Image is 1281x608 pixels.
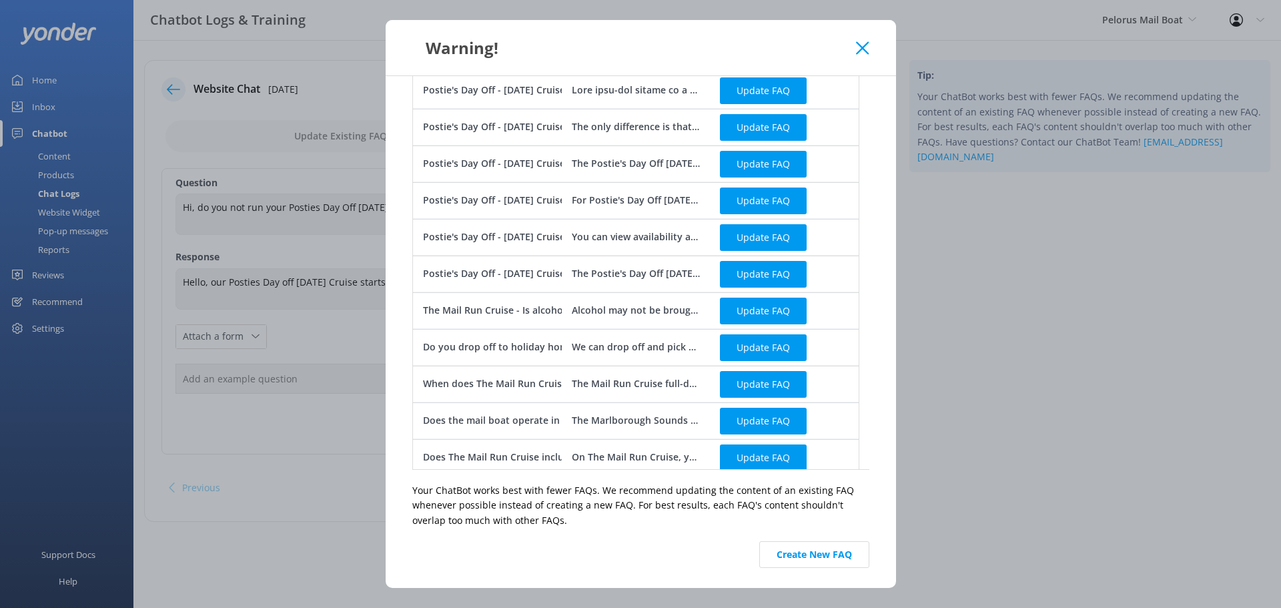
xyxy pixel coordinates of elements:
div: Postie's Day Off - [DATE] Cruise - How much does the Postie's Day Off cost [423,266,762,281]
button: Update FAQ [720,407,807,434]
div: Postie's Day Off - [DATE] Cruise - How long is the Postie's Day Off [DATE] Cruise [423,156,784,171]
div: Does The Mail Run Cruise include food and drinks [423,450,651,465]
div: row [412,366,859,402]
div: row [412,109,859,145]
button: Create New FAQ [759,541,869,568]
div: row [412,439,859,476]
button: Update FAQ [720,334,807,360]
div: You can view availability and book Postie's Day Off [DATE] Cruise online at [URL][DOMAIN_NAME][DA... [571,230,700,244]
div: The Mail Run Cruise full-day tour in Pelorus Sound departs Mondays, Wednesdays & Fridays weekly. ... [571,376,700,391]
div: row [412,329,859,366]
div: row [412,292,859,329]
div: The Mail Run Cruise - Is alcohol allowed onboard [423,303,646,318]
div: The Postie's Day Off [DATE] Cruise takes around 5-6 hours. [571,156,700,171]
div: Alcohol may not be brought onboard the mailboat, however we do have a selection of wine, beer and... [571,303,700,318]
div: Do you drop off to holiday homes or lodges on the run? [423,340,679,354]
div: Warning! [412,37,857,59]
div: The Postie's Day Off [DATE] Cruise prices are from $140 per adult (16+yrs), $70 per child (5-15yr... [571,266,700,281]
div: row [412,182,859,219]
button: Update FAQ [720,113,807,140]
div: Postie's Day Off - [DATE] Cruise - How is the [DATE] Cruise different to the Mail Boat run [423,119,825,134]
div: row [412,402,859,439]
button: Update FAQ [720,187,807,214]
div: row [412,145,859,182]
div: row [412,256,859,292]
div: When does The Mail Run Cruise operate [423,376,606,391]
button: Close [856,41,869,55]
div: Lore ipsu-dol sitame co a elitse do eiu te incididun, utlaboreetd magna al enima mini ve qui nost... [571,83,700,97]
div: For Postie's Day Off [DATE] Cruise, you can either bring your own lunch - to enjoy at the [PERSON... [571,193,700,208]
div: We can drop off and pick up from Holiday Houses around the Pelorus Sounds, let us know in advance... [571,340,700,354]
p: Your ChatBot works best with fewer FAQs. We recommend updating the content of an existing FAQ whe... [412,483,869,528]
div: grid [412,35,859,469]
div: Postie's Day Off - [DATE] Cruise [423,83,565,97]
button: Update FAQ [720,224,807,250]
button: Update FAQ [720,370,807,397]
button: Update FAQ [720,444,807,471]
button: Update FAQ [720,77,807,103]
div: Does the mail boat operate in bad weather? [423,413,624,428]
div: Postie's Day Off - [DATE] Cruise - Postie's Day Off bookings and availability [423,230,763,244]
div: On The Mail Run Cruise, you can bring your own lunch on any day, with the option to purchase a me... [571,450,700,465]
div: row [412,219,859,256]
button: Update FAQ [720,297,807,324]
button: Update FAQ [720,150,807,177]
button: Update FAQ [720,260,807,287]
div: The Marlborough Sounds is well sheltered, so it’s rare for the Pelorus Mail Boat not to operate. ... [571,413,700,428]
div: row [412,72,859,109]
div: Postie's Day Off - [DATE] Cruise - Does the Postie's Day Off cruise include food and drinks [423,193,831,208]
div: The only difference is that we don’t deliver mail or supplies on Sundays. Instead, we focus solel... [571,119,700,134]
